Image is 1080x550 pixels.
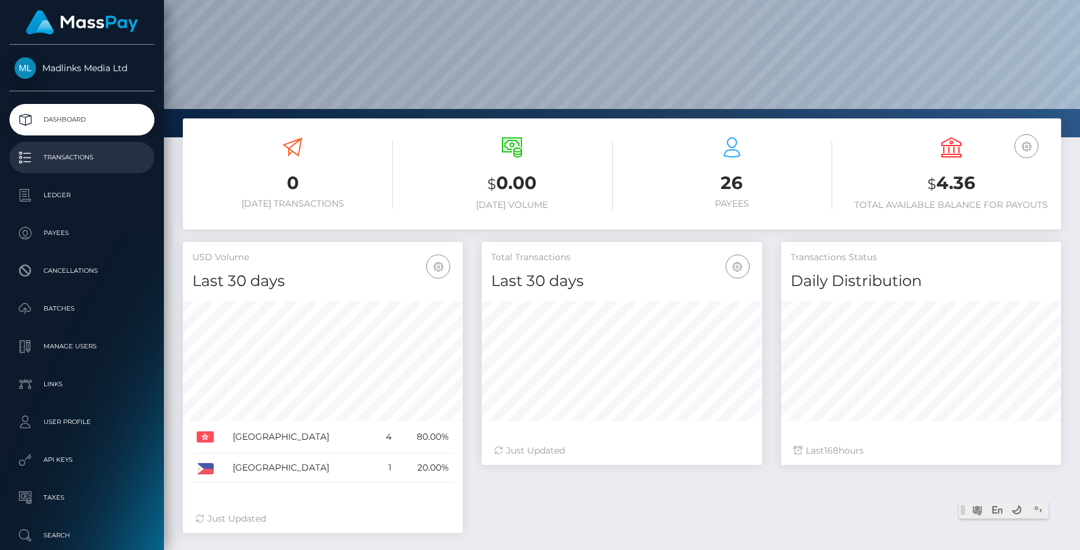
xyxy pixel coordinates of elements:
[396,421,453,454] td: 80.00%
[15,57,36,79] img: Madlinks Media Ltd
[791,270,1052,292] h4: Daily Distribution
[824,445,839,456] span: 168
[9,444,154,476] a: API Keys
[376,454,396,483] td: 1
[491,270,752,292] h4: Last 30 days
[15,413,149,432] p: User Profile
[15,488,149,507] p: Taxes
[632,171,832,195] h3: 26
[197,463,214,474] img: PH.png
[9,217,154,249] a: Payees
[15,450,149,469] p: API Keys
[927,175,936,193] small: $
[192,270,453,292] h4: Last 30 days
[791,251,1052,264] h5: Transactions Status
[192,198,393,209] h6: [DATE] Transactions
[15,526,149,545] p: Search
[15,186,149,205] p: Ledger
[9,142,154,173] a: Transactions
[15,224,149,243] p: Payees
[15,337,149,356] p: Manage Users
[396,454,453,483] td: 20.00%
[15,299,149,318] p: Batches
[632,198,832,209] h6: Payees
[376,421,396,454] td: 4
[9,180,154,211] a: Ledger
[794,444,1048,457] div: Last hours
[9,331,154,362] a: Manage Users
[9,255,154,287] a: Cancellations
[851,200,1052,210] h6: Total Available Balance for Payouts
[494,444,749,457] div: Just Updated
[228,454,376,483] td: [GEOGRAPHIC_DATA]
[9,406,154,438] a: User Profile
[412,171,612,197] h3: 0.00
[192,171,393,195] h3: 0
[9,62,154,74] span: Madlinks Media Ltd
[9,293,154,324] a: Batches
[192,251,453,264] h5: USD Volume
[15,375,149,394] p: Links
[9,104,154,135] a: Dashboard
[851,171,1052,197] h3: 4.36
[9,369,154,400] a: Links
[491,251,752,264] h5: Total Transactions
[15,110,149,129] p: Dashboard
[197,428,214,445] img: HK.png
[15,261,149,280] p: Cancellations
[15,148,149,167] p: Transactions
[195,512,450,525] div: Just Updated
[412,200,612,210] h6: [DATE] Volume
[487,175,496,193] small: $
[228,421,376,454] td: [GEOGRAPHIC_DATA]
[26,10,138,35] img: MassPay Logo
[9,482,154,513] a: Taxes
